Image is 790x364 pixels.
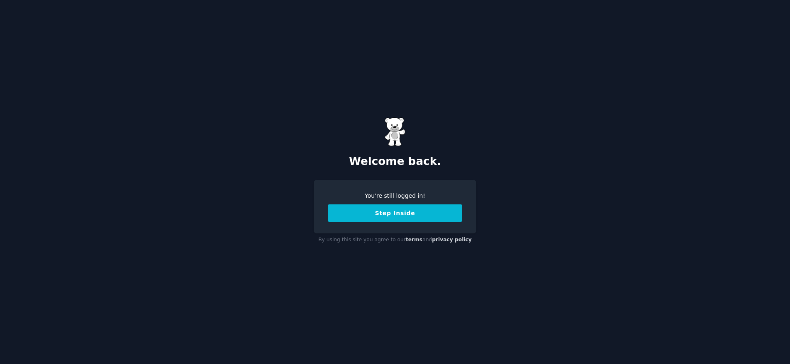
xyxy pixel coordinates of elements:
[328,204,462,222] button: Step Inside
[406,237,422,243] a: terms
[385,117,405,146] img: Gummy Bear
[328,192,462,200] div: You're still logged in!
[314,233,476,247] div: By using this site you agree to our and
[314,155,476,168] h2: Welcome back.
[432,237,472,243] a: privacy policy
[328,210,462,216] a: Step Inside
